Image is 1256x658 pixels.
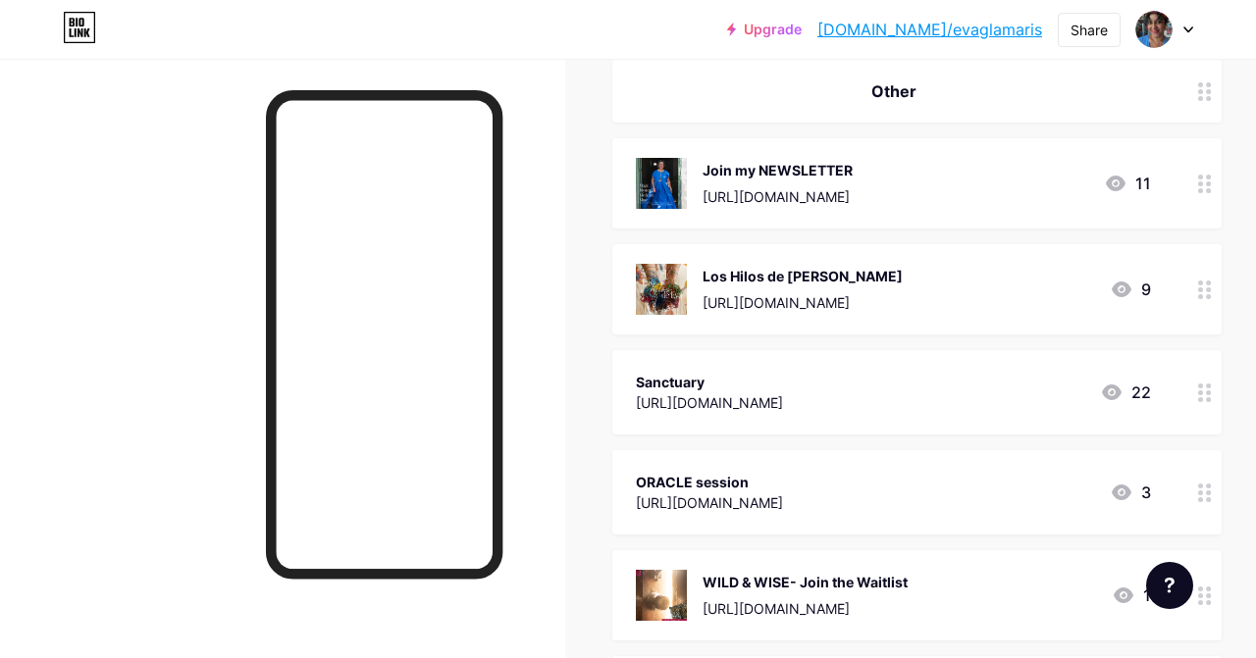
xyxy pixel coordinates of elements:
[703,572,908,592] div: WILD & WISE- Join the Waitlist
[1071,20,1108,40] div: Share
[1110,278,1151,301] div: 9
[636,492,783,513] div: [URL][DOMAIN_NAME]
[1110,481,1151,504] div: 3
[636,472,783,492] div: ORACLE session
[703,598,908,619] div: [URL][DOMAIN_NAME]
[703,266,903,286] div: Los Hilos de [PERSON_NAME]
[703,160,853,180] div: Join my NEWSLETTER
[1104,172,1151,195] div: 11
[703,186,853,207] div: [URL][DOMAIN_NAME]
[703,292,903,313] div: [URL][DOMAIN_NAME]
[636,570,687,621] img: WILD & WISE- Join the Waitlist
[636,79,1151,103] div: Other
[1112,583,1151,607] div: 1
[636,372,783,392] div: Sanctuary
[636,264,687,315] img: Los Hilos de Eva- Substack
[727,22,802,37] a: Upgrade
[1100,380,1151,404] div: 22
[636,158,687,209] img: Join my NEWSLETTER
[636,392,783,413] div: [URL][DOMAIN_NAME]
[1135,11,1173,48] img: evaglamaris
[817,18,1042,41] a: [DOMAIN_NAME]/evaglamaris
